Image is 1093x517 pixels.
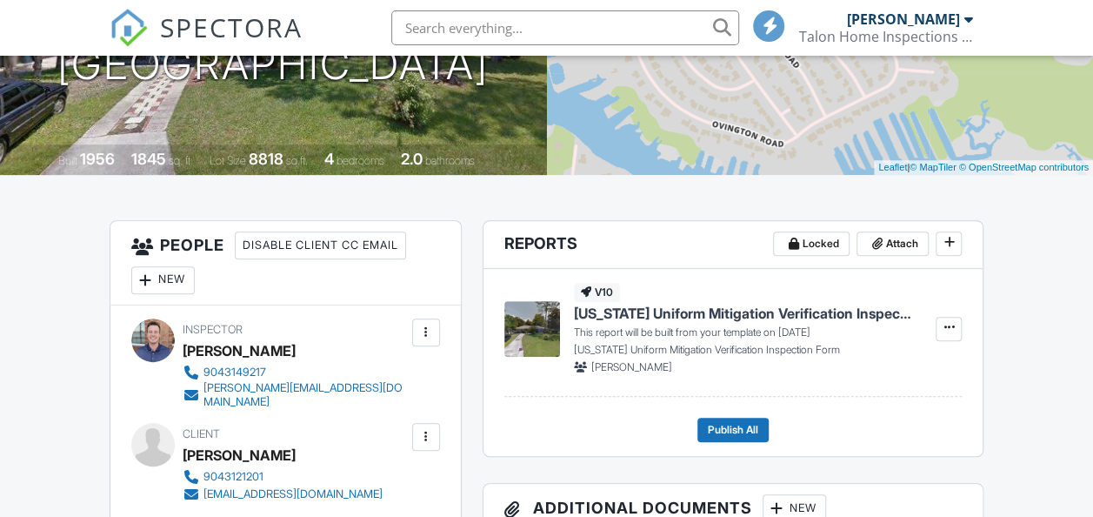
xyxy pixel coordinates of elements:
div: [PERSON_NAME][EMAIL_ADDRESS][DOMAIN_NAME] [203,381,408,409]
div: 8818 [249,150,283,168]
img: The Best Home Inspection Software - Spectora [110,9,148,47]
span: bedrooms [337,154,384,167]
div: 4 [324,150,334,168]
a: [EMAIL_ADDRESS][DOMAIN_NAME] [183,486,383,503]
a: 9043149217 [183,364,408,381]
div: 1956 [80,150,115,168]
a: © OpenStreetMap contributors [959,162,1089,172]
div: Disable Client CC Email [235,232,406,259]
span: Client [183,427,220,440]
div: [PERSON_NAME] [183,442,296,468]
span: Lot Size [210,154,246,167]
input: Search everything... [391,10,739,45]
h3: People [110,221,461,305]
div: Talon Home Inspections LLC [798,28,972,45]
a: Leaflet [878,162,907,172]
span: SPECTORA [160,9,303,45]
span: Built [58,154,77,167]
span: bathrooms [425,154,475,167]
div: 9043149217 [203,366,266,379]
a: © MapTiler [910,162,956,172]
div: [EMAIL_ADDRESS][DOMAIN_NAME] [203,487,383,501]
div: 9043121201 [203,470,263,484]
a: SPECTORA [110,23,303,60]
div: | [874,160,1093,175]
span: sq.ft. [286,154,308,167]
div: [PERSON_NAME] [846,10,959,28]
div: 2.0 [401,150,423,168]
div: New [131,266,195,294]
div: 1845 [131,150,166,168]
a: 9043121201 [183,468,383,486]
span: sq. ft. [169,154,193,167]
span: Inspector [183,323,243,336]
div: [PERSON_NAME] [183,338,296,364]
a: [PERSON_NAME][EMAIL_ADDRESS][DOMAIN_NAME] [183,381,408,409]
